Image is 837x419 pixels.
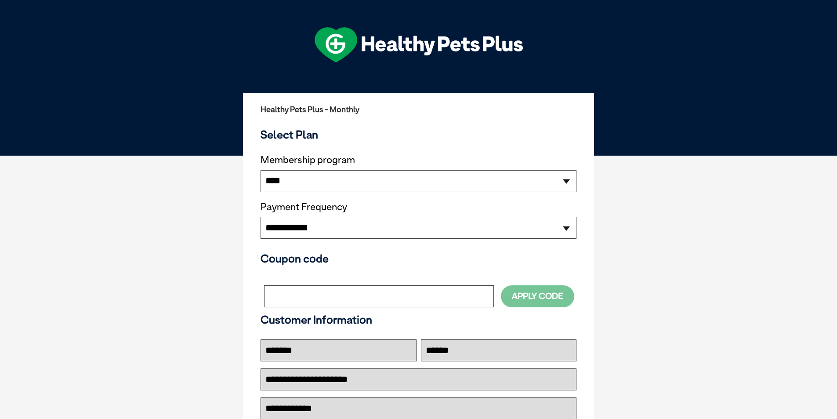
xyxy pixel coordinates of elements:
img: hpp-logo-landscape-green-white.png [315,27,523,62]
label: Membership program [261,154,576,166]
h3: Coupon code [261,252,576,265]
button: Apply Code [501,285,574,307]
h3: Customer Information [261,313,576,326]
h3: Select Plan [261,128,576,141]
label: Payment Frequency [261,201,347,213]
h2: Healthy Pets Plus - Monthly [261,105,576,114]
